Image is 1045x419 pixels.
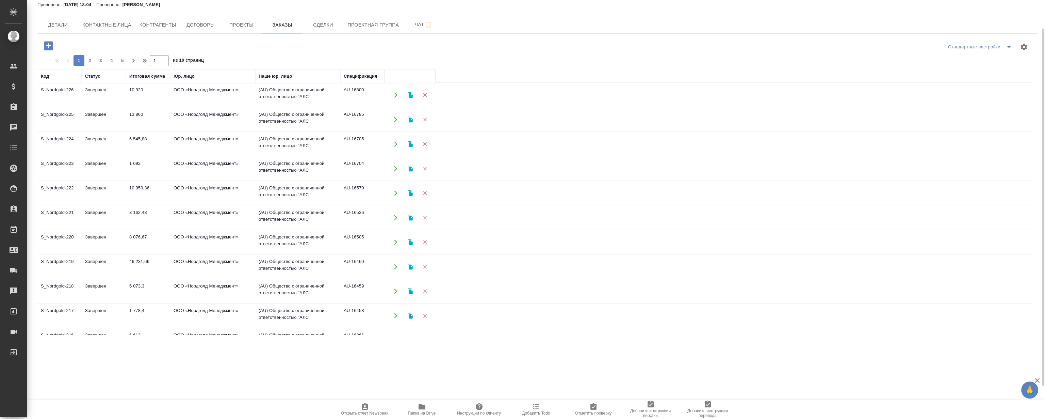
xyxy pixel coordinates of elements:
[418,333,432,347] button: Удалить
[255,181,340,205] td: (AU) Общество с ограниченной ответственностью "АЛС"
[117,55,128,66] button: 5
[37,206,82,230] td: S_Nordgold-221
[389,112,403,126] button: Открыть
[170,304,255,328] td: ООО «Нордголд Менеджмент»
[126,328,170,352] td: 6 612
[418,260,432,274] button: Удалить
[403,284,417,298] button: Клонировать
[1024,383,1035,397] span: 🙏
[255,83,340,107] td: (AU) Общество с ограниченной ответственностью "АЛС"
[126,108,170,131] td: 13 860
[403,333,417,347] button: Клонировать
[255,279,340,303] td: (AU) Общество с ограниченной ответственностью "АЛС"
[170,230,255,254] td: ООО «Нордголд Менеджмент»
[184,21,217,29] span: Договоры
[418,112,432,126] button: Удалить
[403,211,417,224] button: Клонировать
[389,161,403,175] button: Открыть
[389,284,403,298] button: Открыть
[174,73,195,80] div: Юр. лицо
[340,279,385,303] td: AU-16459
[64,2,97,7] p: [DATE] 18:04
[126,304,170,328] td: 1 778,4
[389,88,403,102] button: Открыть
[340,255,385,279] td: AU-16460
[340,328,385,352] td: AU-16266
[126,230,170,254] td: 8 076,67
[82,181,126,205] td: Завершен
[82,255,126,279] td: Завершен
[173,56,204,66] span: из 10 страниц
[255,255,340,279] td: (AU) Общество с ограниченной ответственностью "АЛС"
[403,88,417,102] button: Клонировать
[418,211,432,224] button: Удалить
[140,21,176,29] span: Контрагенты
[37,2,64,7] p: Проверено:
[126,132,170,156] td: 6 545,88
[255,230,340,254] td: (AU) Общество с ограниченной ответственностью "АЛС"
[170,206,255,230] td: ООО «Нордголд Менеджмент»
[403,235,417,249] button: Клонировать
[255,206,340,230] td: (AU) Общество с ограниченной ответственностью "АЛС"
[37,157,82,181] td: S_Nordgold-223
[82,279,126,303] td: Завершен
[126,157,170,181] td: 1 692
[95,55,106,66] button: 3
[403,260,417,274] button: Клонировать
[418,186,432,200] button: Удалить
[95,57,106,64] span: 3
[37,304,82,328] td: S_Nordgold-217
[255,328,340,352] td: (AU) Общество с ограниченной ответственностью "АЛС"
[403,112,417,126] button: Клонировать
[37,255,82,279] td: S_Nordgold-219
[37,108,82,131] td: S_Nordgold-225
[170,132,255,156] td: ООО «Нордголд Менеджмент»
[170,108,255,131] td: ООО «Нордголд Менеджмент»
[389,235,403,249] button: Открыть
[1021,382,1038,399] button: 🙏
[418,161,432,175] button: Удалить
[307,21,339,29] span: Сделки
[84,57,95,64] span: 2
[340,83,385,107] td: AU-16800
[37,328,82,352] td: S_Nordgold-216
[170,279,255,303] td: ООО «Нордголд Менеджмент»
[340,132,385,156] td: AU-16705
[389,186,403,200] button: Открыть
[389,309,403,323] button: Открыть
[225,21,258,29] span: Проекты
[41,73,49,80] div: Код
[340,206,385,230] td: AU-16536
[424,21,432,29] svg: Подписаться
[418,88,432,102] button: Удалить
[84,55,95,66] button: 2
[37,83,82,107] td: S_Nordgold-226
[37,181,82,205] td: S_Nordgold-222
[82,108,126,131] td: Завершен
[418,235,432,249] button: Удалить
[106,55,117,66] button: 4
[1016,39,1032,55] span: Настроить таблицу
[344,73,377,80] div: Спецификация
[129,73,165,80] div: Итоговая сумма
[389,137,403,151] button: Открыть
[96,2,123,7] p: Проверено:
[340,230,385,254] td: AU-16505
[403,309,417,323] button: Клонировать
[126,181,170,205] td: 10 959,36
[82,132,126,156] td: Завершен
[259,73,292,80] div: Наше юр. лицо
[82,328,126,352] td: Завершен
[126,83,170,107] td: 10 920
[42,21,74,29] span: Детали
[82,230,126,254] td: Завершен
[82,304,126,328] td: Завершен
[82,83,126,107] td: Завершен
[126,206,170,230] td: 3 162,48
[85,73,100,80] div: Статус
[123,2,165,7] p: [PERSON_NAME]
[170,328,255,352] td: ООО «Нордголд Менеджмент»
[170,181,255,205] td: ООО «Нордголд Менеджмент»
[255,304,340,328] td: (AU) Общество с ограниченной ответственностью "АЛС"
[266,21,298,29] span: Заказы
